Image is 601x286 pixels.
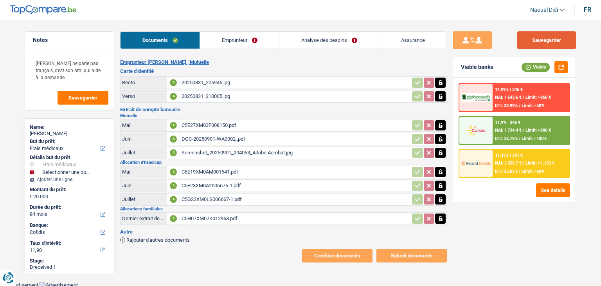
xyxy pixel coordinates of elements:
a: Emprunteur [200,32,279,49]
button: See details [536,183,570,197]
button: Rajouter d'autres documents [120,237,190,243]
div: Screenshot_20250901_204053_Adobe Acrobat.jpg [182,147,409,159]
label: But du prêt: [30,138,108,145]
span: / [519,103,520,108]
div: A [170,79,177,86]
span: DTI: 33.99% [495,103,518,108]
div: Mai [122,169,165,175]
span: Limit: <60% [522,169,544,174]
span: / [519,169,520,174]
div: Juin [122,183,165,188]
h3: Extrait de compte bancaire [120,107,447,112]
span: / [523,161,524,166]
div: 11.9% | 346 € [495,120,520,125]
span: NAI: 1 558,7 € [495,161,522,166]
div: DOC-20250901-WA0002..pdf [182,133,409,145]
div: [PERSON_NAME] [30,130,109,137]
span: / [519,136,520,141]
div: C5E27XM03F008150.pdf [182,119,409,131]
div: A [170,182,177,189]
img: TopCompare Logo [10,5,76,14]
span: Limit: >800 € [525,128,551,133]
a: Documents [121,32,200,49]
div: Viable [522,63,550,71]
div: A [170,136,177,143]
div: Recto [122,80,165,85]
div: fr [584,6,591,13]
img: Cofidis [461,123,490,138]
h2: Allocation d'handicap [120,160,447,165]
div: Dreceived 1 [30,264,109,270]
div: 20250831_210005.jpg [182,91,409,102]
span: NAI: 1 734,4 € [495,128,522,133]
div: C5H07XM07K012968.pdf [182,213,409,224]
span: Limit: <50% [522,103,544,108]
span: NAI: 1 643,6 € [495,95,522,100]
div: Mai [122,122,165,128]
a: Naoual Didi [524,4,565,16]
h2: Allocations familiales [120,207,447,211]
div: A [170,122,177,129]
div: Détails but du prêt [30,154,109,161]
label: Taux d'intérêt: [30,240,108,246]
div: Juillet [122,150,165,156]
div: A [170,215,177,222]
h3: Carte d'identité [120,69,447,74]
label: Banque: [30,222,108,228]
div: Juillet [122,196,165,202]
span: DTI: 35.05% [495,169,518,174]
h2: Mutuelle [120,114,447,118]
img: Record Credits [461,156,490,170]
div: Name: [30,124,109,130]
span: Limit: >850 € [525,95,551,100]
div: 11.45% | 341 € [495,153,523,158]
div: A [170,196,177,203]
button: Combine documents [302,249,372,262]
div: 20250831_205945.jpg [182,77,409,89]
h5: Notes [33,37,106,43]
label: Montant du prêt: [30,186,108,193]
div: A [170,93,177,100]
span: Naoual Didi [530,7,558,13]
span: Rajouter d'autres documents [126,237,190,243]
button: Sauvegarder [58,91,108,105]
span: Sauvegarder [68,95,97,100]
div: A [170,168,177,176]
div: C5G22XM0LS006667-1.pdf [182,194,409,205]
a: Analyse des besoins [279,32,379,49]
span: / [523,95,524,100]
span: € [30,194,32,200]
div: A [170,149,177,156]
span: Limit: <100% [522,136,547,141]
div: Viable banks [461,64,493,71]
span: Limit: >1.153 € [525,161,554,166]
label: Durée du prêt: [30,204,108,210]
button: Sauvegarder [517,31,576,49]
img: AlphaCredit [461,93,490,102]
div: Dernier extrait de compte pour vos allocations familiales [122,215,165,221]
div: 11.99% | 346 € [495,87,523,92]
h3: Autre [120,229,447,234]
div: Juin [122,136,165,142]
div: C5E19XM0AM001541.pdf [182,166,409,178]
div: Verso [122,93,165,99]
span: / [523,128,524,133]
h2: Emprunteur [PERSON_NAME] | Mutuelle [120,59,447,65]
a: Assurance [379,32,446,49]
div: Stage: [30,258,109,264]
div: C5F23XM0A2006675-1.pdf [182,180,409,192]
div: Ajouter une ligne [30,177,109,182]
span: DTI: 32.78% [495,136,518,141]
button: Submit documents [376,249,447,262]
